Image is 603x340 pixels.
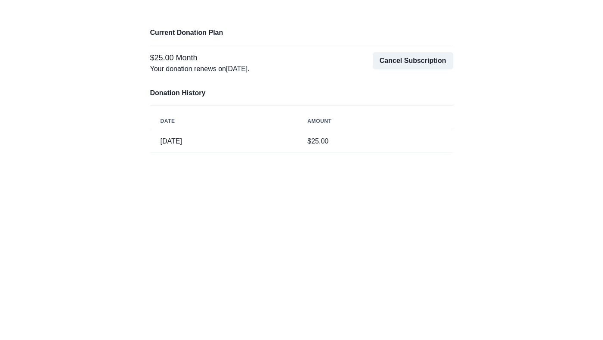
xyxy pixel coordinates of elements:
p: Your donation renews on [DATE] . [150,64,298,74]
h2: Current Donation Plan [150,28,453,38]
td: [DATE] [150,130,297,153]
p: $25.00 Month [150,52,298,64]
td: $ 25.00 [297,130,453,153]
th: Date [150,112,297,130]
h2: Donation History [150,88,453,98]
button: Cancel Subscription [373,52,453,69]
th: Amount [297,112,453,130]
